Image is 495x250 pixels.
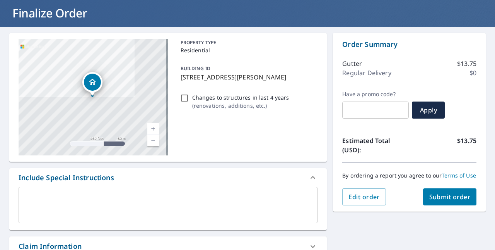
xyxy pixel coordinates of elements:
[9,168,327,187] div: Include Special Instructions
[342,136,409,155] p: Estimated Total (USD):
[429,193,471,201] span: Submit order
[342,188,386,205] button: Edit order
[19,172,114,183] div: Include Special Instructions
[342,91,409,98] label: Have a promo code?
[192,102,289,110] p: ( renovations, additions, etc. )
[442,172,476,179] a: Terms of Use
[412,102,445,119] button: Apply
[457,136,476,155] p: $13.75
[469,68,476,78] p: $0
[423,188,477,205] button: Submit order
[342,68,391,78] p: Regular Delivery
[147,123,159,134] a: Current Level 17, Zoom In
[9,5,486,21] h1: Finalize Order
[192,93,289,102] p: Changes to structures in last 4 years
[82,72,102,96] div: Dropped pin, building 1, Residential property, 1710 Hoover St Lexington, NE 68850
[181,65,210,72] p: BUILDING ID
[348,193,380,201] span: Edit order
[342,172,476,179] p: By ordering a report you agree to our
[147,134,159,146] a: Current Level 17, Zoom Out
[181,72,315,82] p: [STREET_ADDRESS][PERSON_NAME]
[342,39,476,50] p: Order Summary
[181,39,315,46] p: PROPERTY TYPE
[418,106,439,114] span: Apply
[342,59,362,68] p: Gutter
[181,46,315,54] p: Residential
[457,59,476,68] p: $13.75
